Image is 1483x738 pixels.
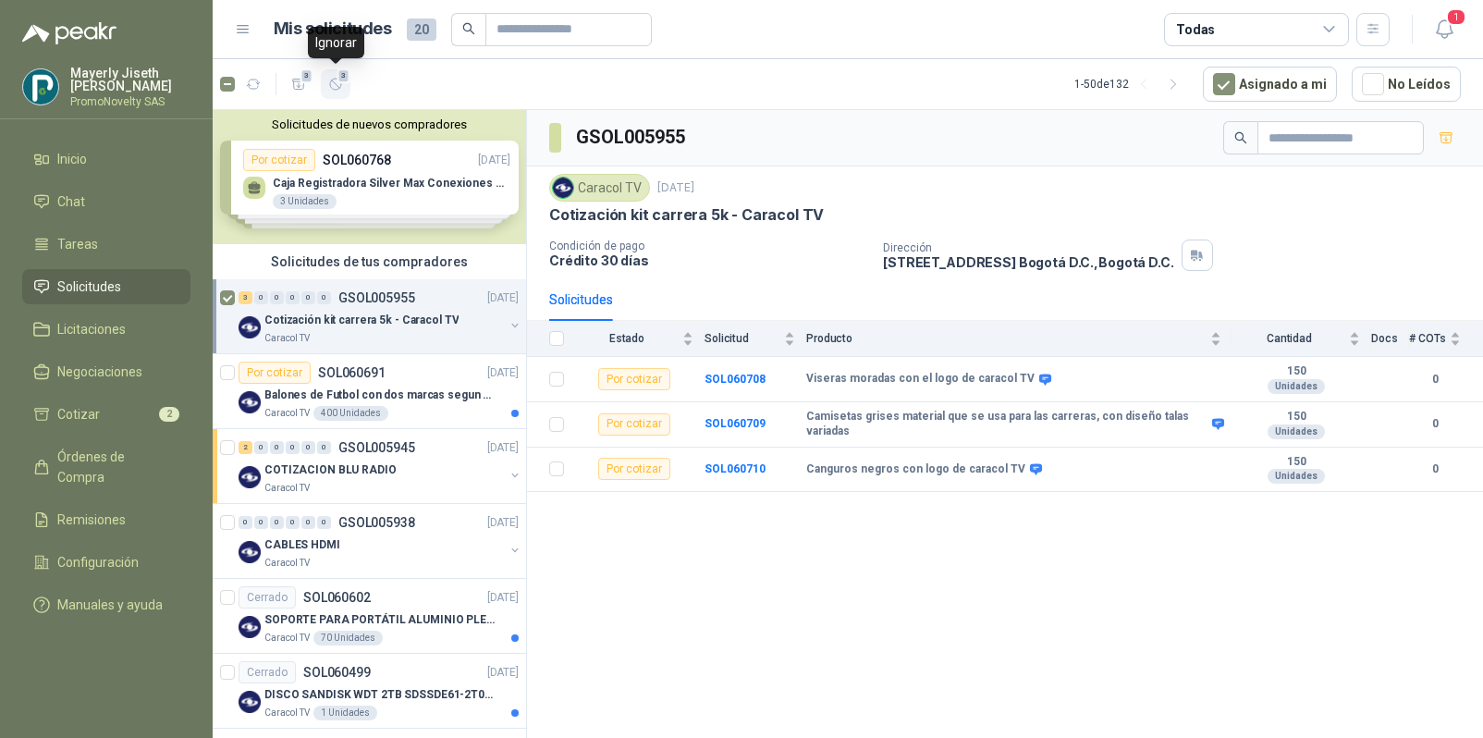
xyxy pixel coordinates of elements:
[806,462,1025,477] b: Canguros negros con logo de caracol TV
[1352,67,1461,102] button: No Leídos
[705,462,766,475] a: SOL060710
[575,332,679,345] span: Estado
[70,67,190,92] p: Mayerly Jiseth [PERSON_NAME]
[1371,321,1409,357] th: Docs
[22,184,190,219] a: Chat
[264,406,310,421] p: Caracol TV
[1232,332,1345,345] span: Cantidad
[264,706,310,720] p: Caracol TV
[1234,131,1247,144] span: search
[22,354,190,389] a: Negociaciones
[487,364,519,382] p: [DATE]
[239,437,522,496] a: 2 0 0 0 0 0 GSOL005945[DATE] Company LogoCOTIZACION BLU RADIOCaracol TV
[1232,364,1360,379] b: 150
[549,205,824,225] p: Cotización kit carrera 5k - Caracol TV
[338,516,415,529] p: GSOL005938
[57,552,139,572] span: Configuración
[57,319,126,339] span: Licitaciones
[1232,321,1371,357] th: Cantidad
[57,362,142,382] span: Negociaciones
[598,368,670,390] div: Por cotizar
[264,331,310,346] p: Caracol TV
[1409,321,1483,357] th: # COTs
[286,516,300,529] div: 0
[1268,424,1325,439] div: Unidades
[22,312,190,347] a: Licitaciones
[239,362,311,384] div: Por cotizar
[213,654,526,729] a: CerradoSOL060499[DATE] Company LogoDISCO SANDISK WDT 2TB SDSSDE61-2T00-G25Caracol TV1 Unidades
[308,27,364,58] div: Ignorar
[70,96,190,107] p: PromoNovelty SAS
[598,413,670,436] div: Por cotizar
[338,441,415,454] p: GSOL005945
[300,68,313,83] span: 3
[239,291,252,304] div: 3
[254,441,268,454] div: 0
[57,510,126,530] span: Remisiones
[22,397,190,432] a: Cotizar2
[286,441,300,454] div: 0
[1232,455,1360,470] b: 150
[303,591,371,604] p: SOL060602
[407,18,436,41] span: 20
[264,481,310,496] p: Caracol TV
[239,586,296,609] div: Cerrado
[487,589,519,607] p: [DATE]
[317,441,331,454] div: 0
[337,68,350,83] span: 3
[213,110,526,244] div: Solicitudes de nuevos compradoresPor cotizarSOL060768[DATE] Caja Registradora Silver Max Conexion...
[213,579,526,654] a: CerradoSOL060602[DATE] Company LogoSOPORTE PARA PORTÁTIL ALUMINIO PLEGABLE VTACaracol TV70 Unidades
[239,516,252,529] div: 0
[57,404,100,424] span: Cotizar
[22,502,190,537] a: Remisiones
[321,69,350,99] button: 3
[576,123,688,152] h3: GSOL005955
[303,666,371,679] p: SOL060499
[239,511,522,571] a: 0 0 0 0 0 0 GSOL005938[DATE] Company LogoCABLES HDMICaracol TV
[657,179,694,197] p: [DATE]
[264,312,459,329] p: Cotización kit carrera 5k - Caracol TV
[487,439,519,457] p: [DATE]
[23,69,58,105] img: Company Logo
[270,291,284,304] div: 0
[1409,332,1446,345] span: # COTs
[806,410,1207,438] b: Camisetas grises material que se usa para las carreras, con diseño talas variadas
[462,22,475,35] span: search
[1176,19,1215,40] div: Todas
[549,174,650,202] div: Caracol TV
[301,291,315,304] div: 0
[301,516,315,529] div: 0
[22,545,190,580] a: Configuración
[1268,379,1325,394] div: Unidades
[806,372,1035,387] b: Viseras moradas con el logo de caracol TV
[883,241,1173,254] p: Dirección
[705,373,766,386] a: SOL060708
[213,244,526,279] div: Solicitudes de tus compradores
[549,289,613,310] div: Solicitudes
[254,291,268,304] div: 0
[264,387,495,404] p: Balones de Futbol con dos marcas segun adjunto. Adjuntar cotizacion en su formato
[264,611,495,629] p: SOPORTE PARA PORTÁTIL ALUMINIO PLEGABLE VTA
[254,516,268,529] div: 0
[575,321,705,357] th: Estado
[274,16,392,43] h1: Mis solicitudes
[284,69,313,99] button: 3
[239,616,261,638] img: Company Logo
[239,691,261,713] img: Company Logo
[213,354,526,429] a: Por cotizarSOL060691[DATE] Company LogoBalones de Futbol con dos marcas segun adjunto. Adjuntar c...
[22,227,190,262] a: Tareas
[487,514,519,532] p: [DATE]
[57,447,173,487] span: Órdenes de Compra
[549,240,868,252] p: Condición de pago
[487,664,519,682] p: [DATE]
[487,289,519,307] p: [DATE]
[705,321,806,357] th: Solicitud
[239,287,522,346] a: 3 0 0 0 0 0 GSOL005955[DATE] Company LogoCotización kit carrera 5k - Caracol TVCaracol TV
[598,458,670,480] div: Por cotizar
[1203,67,1337,102] button: Asignado a mi
[317,291,331,304] div: 0
[318,366,386,379] p: SOL060691
[220,117,519,131] button: Solicitudes de nuevos compradores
